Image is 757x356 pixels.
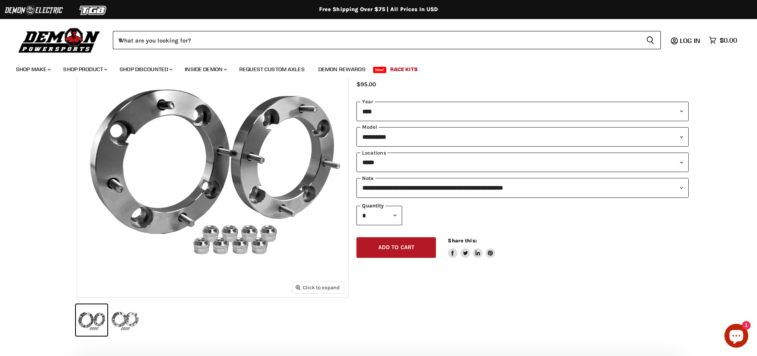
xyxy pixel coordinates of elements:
[640,31,661,49] button: Search
[113,31,661,49] form: Product
[356,237,436,258] button: Add to cart
[373,67,387,73] span: New!
[76,304,107,336] button: Polaris Ranger 500 Rugged Wheel Spacer thumbnail
[720,37,737,44] span: $0.00
[4,3,64,18] img: Demon Electric Logo 2
[356,102,689,121] select: year
[292,282,344,293] button: Click to expand
[113,31,640,49] input: When autocomplete results are available use up and down arrows to review and enter to select
[705,35,741,46] a: $0.00
[356,127,689,147] select: modal-name
[356,81,376,88] span: $95.00
[77,26,348,297] img: Polaris Ranger 500 Rugged Wheel Spacer
[296,284,340,290] span: Click to expand
[312,61,372,77] a: Demon Rewards
[384,61,424,77] a: Race Kits
[64,3,123,18] img: TGB Logo 2
[448,238,476,244] span: Share this:
[233,61,311,77] a: Request Custom Axles
[356,153,689,172] select: keys
[114,61,177,77] a: Shop Discounted
[179,61,232,77] a: Inside Demon
[10,58,735,77] ul: Main menu
[61,6,697,13] div: Free Shipping Over $75 | All Prices In USD
[680,37,700,44] span: Log in
[356,178,689,197] select: keys
[448,237,495,258] aside: Share this:
[722,324,751,350] inbox-online-store-chat: Shopify online store chat
[676,37,705,44] a: Log in
[57,61,112,77] a: Shop Product
[110,304,141,336] button: Polaris Ranger 500 Rugged Wheel Spacer thumbnail
[16,26,103,54] img: Demon Powersports
[378,244,415,251] span: Add to cart
[356,206,402,225] select: Quantity
[10,61,56,77] a: Shop Make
